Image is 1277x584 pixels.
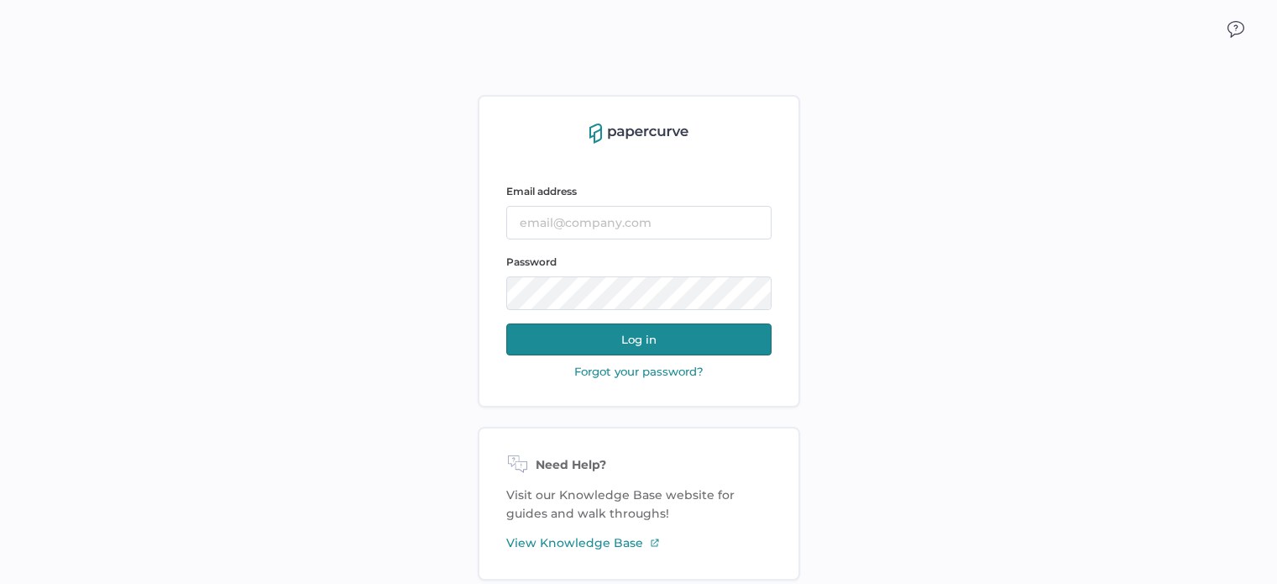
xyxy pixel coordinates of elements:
span: View Knowledge Base [506,534,643,552]
img: need-help-icon.d526b9f7.svg [506,455,529,476]
img: icon_chat.2bd11823.svg [1227,21,1244,38]
img: external-link-icon-3.58f4c051.svg [650,538,660,548]
input: email@company.com [506,206,772,239]
span: Password [506,255,557,268]
div: Visit our Knowledge Base website for guides and walk throughs! [478,427,800,581]
button: Log in [506,324,772,355]
span: Email address [506,185,577,197]
div: Need Help? [506,455,772,476]
button: Forgot your password? [569,364,709,379]
img: papercurve-logo-colour.7244d18c.svg [589,124,688,144]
